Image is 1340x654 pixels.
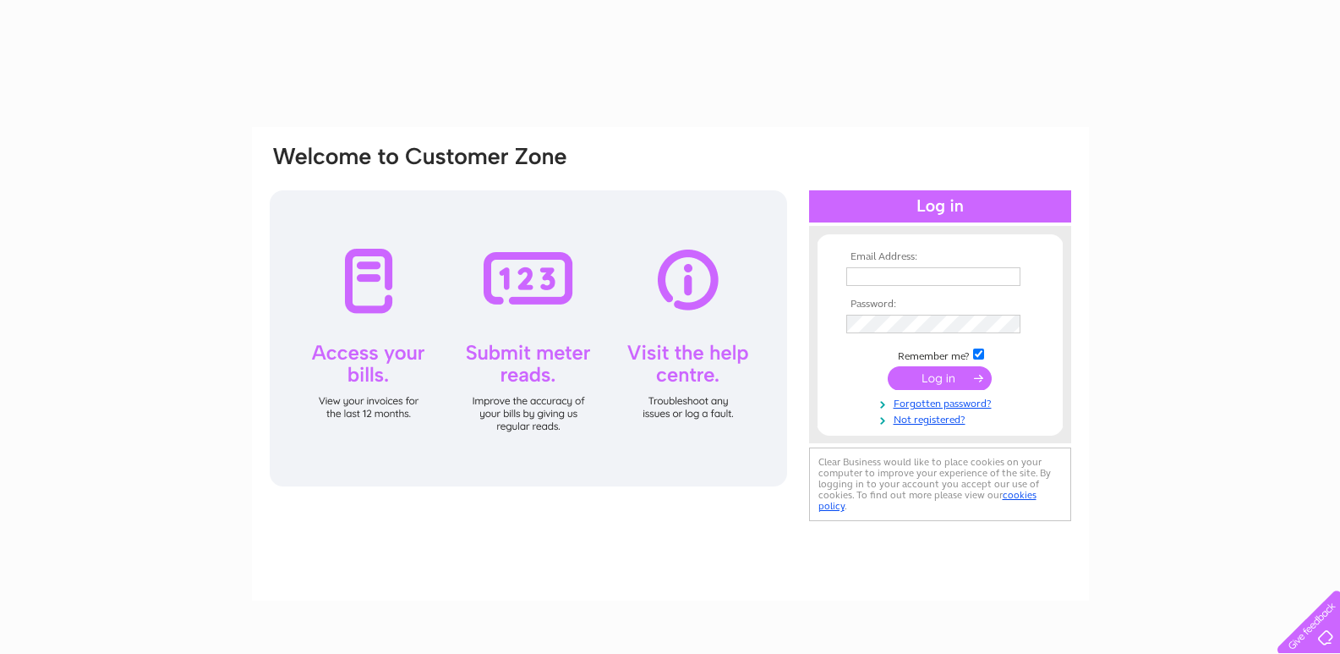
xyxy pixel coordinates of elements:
input: Submit [888,366,992,390]
th: Email Address: [842,251,1038,263]
div: Clear Business would like to place cookies on your computer to improve your experience of the sit... [809,448,1071,521]
td: Remember me? [842,346,1038,363]
a: Not registered? [846,410,1038,426]
a: Forgotten password? [846,394,1038,410]
th: Password: [842,299,1038,311]
a: cookies policy [818,489,1036,512]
